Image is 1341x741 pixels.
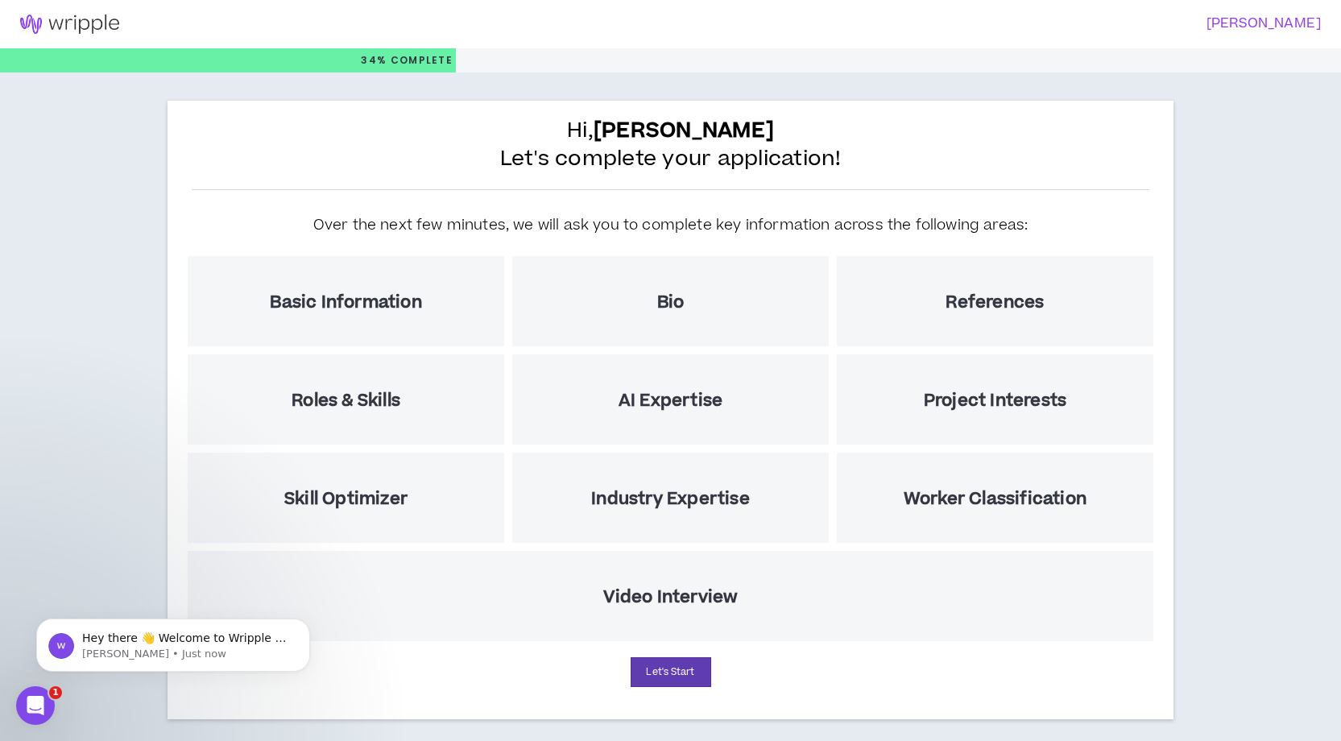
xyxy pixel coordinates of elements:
b: [PERSON_NAME] [594,115,774,146]
h5: Basic Information [270,292,421,313]
span: 1 [49,686,62,699]
span: Let's complete your application! [500,145,842,173]
h5: Video Interview [603,587,739,607]
h5: Industry Expertise [591,489,750,509]
iframe: Intercom notifications message [12,585,334,698]
h5: References [946,292,1044,313]
h5: Project Interests [924,391,1066,411]
h5: AI Expertise [619,391,722,411]
span: Hi, [567,117,774,145]
h3: [PERSON_NAME] [660,16,1321,31]
h5: Skill Optimizer [284,489,408,509]
h5: Worker Classification [904,489,1086,509]
h5: Over the next few minutes, we will ask you to complete key information across the following areas: [313,214,1029,236]
p: 34% [361,48,453,72]
h5: Bio [657,292,685,313]
iframe: Intercom live chat [16,686,55,725]
h5: Roles & Skills [292,391,400,411]
button: Let's Start [631,657,711,687]
span: Complete [387,53,453,68]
